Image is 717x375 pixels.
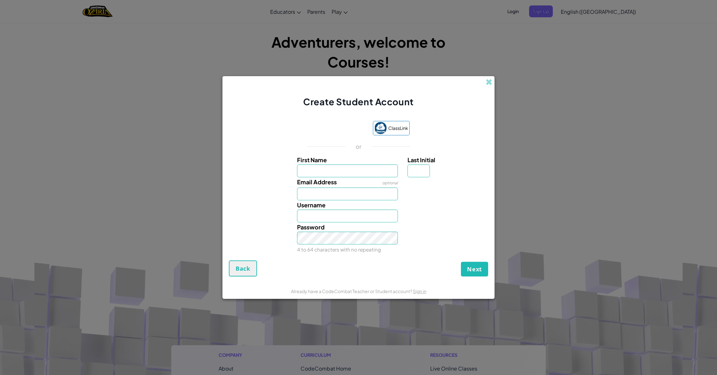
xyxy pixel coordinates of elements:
[297,223,325,231] span: Password
[297,246,381,252] small: 4 to 64 characters with no repeating
[291,288,413,294] span: Already have a CodeCombat Teacher or Student account?
[467,265,482,273] span: Next
[297,178,337,186] span: Email Address
[388,124,408,133] span: ClassLink
[304,122,370,136] iframe: Sign in with Google Button
[297,201,326,209] span: Username
[356,143,362,150] p: or
[375,122,387,134] img: classlink-logo-small.png
[303,96,414,107] span: Create Student Account
[461,262,488,276] button: Next
[413,288,426,294] a: Sign in
[236,265,250,272] span: Back
[407,156,435,164] span: Last Initial
[382,180,398,185] span: optional
[297,156,327,164] span: First Name
[229,260,257,276] button: Back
